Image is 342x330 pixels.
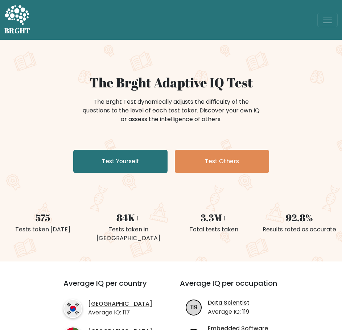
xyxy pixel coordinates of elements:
[4,225,81,234] div: Tests taken [DATE]
[261,225,338,234] div: Results rated as accurate
[63,279,154,296] h3: Average IQ per country
[180,279,288,296] h3: Average IQ per occupation
[81,98,262,124] div: The Brght Test dynamically adjusts the difficulty of the questions to the level of each test take...
[4,3,30,37] a: BRGHT
[208,308,250,316] p: Average IQ: 119
[175,150,269,173] a: Test Others
[176,211,252,225] div: 3.3M+
[88,300,152,308] a: [GEOGRAPHIC_DATA]
[176,225,252,234] div: Total tests taken
[90,225,167,243] div: Tests taken in [GEOGRAPHIC_DATA]
[4,75,338,90] h1: The Brght Adaptive IQ Test
[4,211,81,225] div: 575
[190,303,197,312] text: 119
[90,211,167,225] div: 84K+
[4,26,30,35] h5: BRGHT
[88,308,152,317] p: Average IQ: 117
[317,13,338,27] button: Toggle navigation
[73,150,168,173] a: Test Yourself
[261,211,338,225] div: 92.8%
[63,299,82,318] img: country
[208,299,250,307] a: Data Scientist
